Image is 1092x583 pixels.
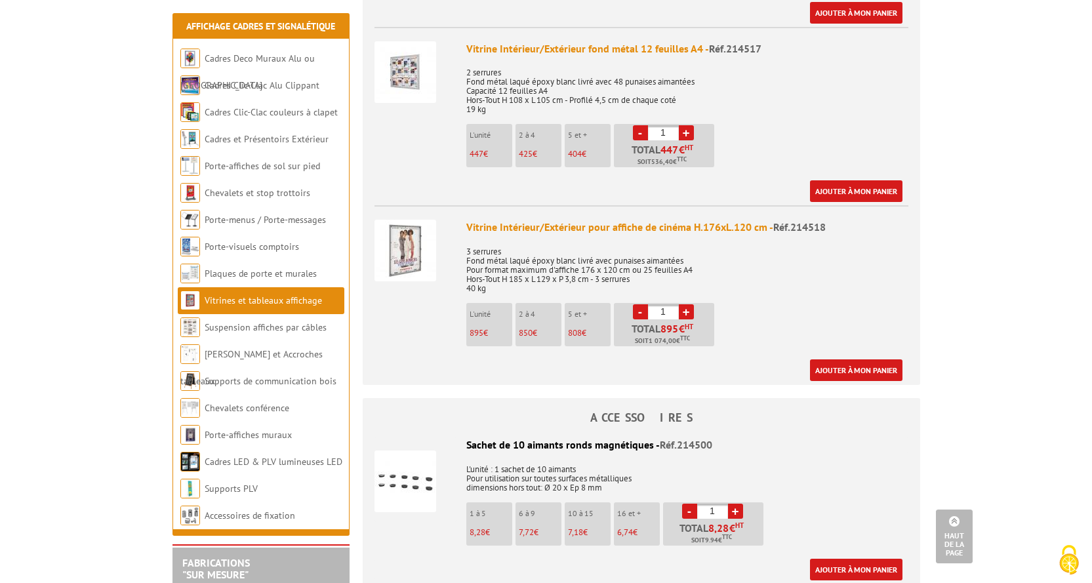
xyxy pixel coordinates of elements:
p: Total [617,323,714,346]
span: 536,40 [651,157,673,167]
p: 2 serrures Fond métal laqué époxy blanc livré avec 48 punaises aimantées Capacité 12 feuilles A4 ... [466,59,908,114]
a: + [728,504,743,519]
img: Sachet de 10 aimants ronds magnétiques [374,451,436,512]
span: Soit € [635,336,690,346]
a: Ajouter à mon panier [810,359,902,381]
span: 7,18 [568,527,583,538]
img: Supports PLV [180,479,200,498]
a: Suspension affiches par câbles [205,321,327,333]
sup: TTC [722,533,732,540]
p: € [519,150,561,159]
p: 10 à 15 [568,509,611,518]
a: Cadres et Présentoirs Extérieur [205,133,329,145]
p: € [568,150,611,159]
span: € [679,323,685,334]
a: Plaques de porte et murales [205,268,317,279]
img: Vitrine Intérieur/Extérieur pour affiche de cinéma H.176xL.120 cm [374,220,436,281]
sup: HT [735,521,744,530]
p: 16 et + [617,509,660,518]
span: Réf.214518 [773,220,826,233]
img: Suspension affiches par câbles [180,317,200,337]
a: - [682,504,697,519]
img: Cadres Clic-Clac couleurs à clapet [180,102,200,122]
span: 808 [568,327,582,338]
span: 8,28 [708,523,729,533]
a: FABRICATIONS"Sur Mesure" [182,556,250,581]
h4: ACCESSOIRES [363,411,920,424]
span: Soit € [691,535,732,546]
p: 5 et + [568,310,611,319]
span: 425 [519,148,533,159]
span: 9.94 [705,535,718,546]
p: 2 à 4 [519,310,561,319]
p: € [470,150,512,159]
a: Porte-menus / Porte-messages [205,214,326,226]
span: 895 [470,327,483,338]
span: 447 [660,144,679,155]
img: Porte-visuels comptoirs [180,237,200,256]
p: € [568,528,611,537]
div: Sachet de 10 aimants ronds magnétiques - [374,437,908,452]
a: Porte-visuels comptoirs [205,241,299,252]
img: Accessoires de fixation [180,506,200,525]
p: Total [617,144,714,167]
a: Vitrines et tableaux affichage [205,294,322,306]
img: Cadres Deco Muraux Alu ou Bois [180,49,200,68]
img: Cadres et Présentoirs Extérieur [180,129,200,149]
p: 1 à 5 [470,509,512,518]
p: € [470,329,512,338]
a: Porte-affiches muraux [205,429,292,441]
p: € [519,528,561,537]
img: Porte-affiches de sol sur pied [180,156,200,176]
p: € [617,528,660,537]
img: Porte-affiches muraux [180,425,200,445]
p: € [519,329,561,338]
p: 5 et + [568,131,611,140]
a: Cadres LED & PLV lumineuses LED [205,456,342,468]
img: Chevalets conférence [180,398,200,418]
a: + [679,304,694,319]
a: Cadres Clic-Clac Alu Clippant [205,79,319,91]
span: 6,74 [617,527,633,538]
a: - [633,304,648,319]
a: Chevalets conférence [205,402,289,414]
p: L'unité [470,310,512,319]
a: + [679,125,694,140]
p: 2 à 4 [519,131,561,140]
a: Ajouter à mon panier [810,2,902,24]
img: Cadres LED & PLV lumineuses LED [180,452,200,472]
sup: TTC [677,155,687,163]
a: Accessoires de fixation [205,510,295,521]
a: Chevalets et stop trottoirs [205,187,310,199]
a: Supports PLV [205,483,258,494]
sup: TTC [680,334,690,342]
span: 7,72 [519,527,534,538]
sup: HT [685,143,693,152]
p: L'unité : 1 sachet de 10 aimants Pour utilisation sur toutes surfaces métalliques dimensions hors... [374,456,908,493]
a: Ajouter à mon panier [810,559,902,580]
p: 3 serrures Fond métal laqué époxy blanc livré avec punaises aimantées Pour format maximum d'affic... [466,238,908,293]
a: Cadres Deco Muraux Alu ou [GEOGRAPHIC_DATA] [180,52,315,91]
p: L'unité [470,131,512,140]
a: Supports de communication bois [205,375,336,387]
div: Vitrine Intérieur/Extérieur pour affiche de cinéma H.176xL.120 cm - [466,220,908,235]
span: 1 074,00 [649,336,676,346]
span: Soit € [637,157,687,167]
span: € [708,523,744,533]
p: € [470,528,512,537]
span: 895 [660,323,679,334]
a: [PERSON_NAME] et Accroches tableaux [180,348,323,387]
img: Vitrine Intérieur/Extérieur fond métal 12 feuilles A4 [374,41,436,103]
img: Plaques de porte et murales [180,264,200,283]
sup: HT [685,322,693,331]
span: Réf.214517 [709,42,761,55]
a: Ajouter à mon panier [810,180,902,202]
a: - [633,125,648,140]
img: Chevalets et stop trottoirs [180,183,200,203]
a: Porte-affiches de sol sur pied [205,160,320,172]
span: Réf.214500 [660,438,712,451]
span: 8,28 [470,527,485,538]
p: € [568,329,611,338]
img: Porte-menus / Porte-messages [180,210,200,230]
span: 850 [519,327,533,338]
